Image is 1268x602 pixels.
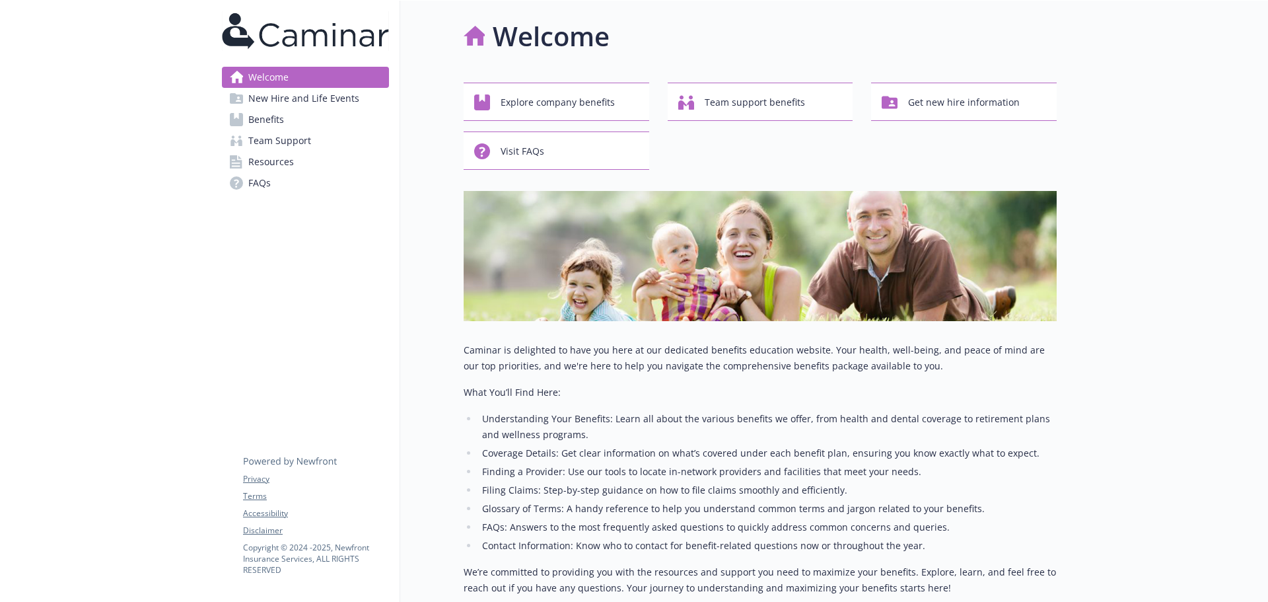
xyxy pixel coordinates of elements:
[464,564,1057,596] p: We’re committed to providing you with the resources and support you need to maximize your benefit...
[501,139,544,164] span: Visit FAQs
[222,88,389,109] a: New Hire and Life Events
[222,151,389,172] a: Resources
[464,83,649,121] button: Explore company benefits
[248,109,284,130] span: Benefits
[705,90,805,115] span: Team support benefits
[478,464,1057,480] li: Finding a Provider: Use our tools to locate in-network providers and facilities that meet your ne...
[908,90,1020,115] span: Get new hire information
[478,538,1057,554] li: Contact Information: Know who to contact for benefit-related questions now or throughout the year.
[668,83,853,121] button: Team support benefits
[222,130,389,151] a: Team Support
[464,385,1057,400] p: What You’ll Find Here:
[464,191,1057,321] img: overview page banner
[478,482,1057,498] li: Filing Claims: Step-by-step guidance on how to file claims smoothly and efficiently.
[243,542,388,576] p: Copyright © 2024 - 2025 , Newfront Insurance Services, ALL RIGHTS RESERVED
[248,88,359,109] span: New Hire and Life Events
[871,83,1057,121] button: Get new hire information
[493,17,610,56] h1: Welcome
[464,342,1057,374] p: Caminar is delighted to have you here at our dedicated benefits education website. Your health, w...
[248,151,294,172] span: Resources
[243,525,388,537] a: Disclaimer
[478,445,1057,461] li: Coverage Details: Get clear information on what’s covered under each benefit plan, ensuring you k...
[501,90,615,115] span: Explore company benefits
[478,519,1057,535] li: FAQs: Answers to the most frequently asked questions to quickly address common concerns and queries.
[243,508,388,519] a: Accessibility
[478,501,1057,517] li: Glossary of Terms: A handy reference to help you understand common terms and jargon related to yo...
[464,132,649,170] button: Visit FAQs
[248,172,271,194] span: FAQs
[248,67,289,88] span: Welcome
[243,473,388,485] a: Privacy
[222,109,389,130] a: Benefits
[222,67,389,88] a: Welcome
[478,411,1057,443] li: Understanding Your Benefits: Learn all about the various benefits we offer, from health and denta...
[222,172,389,194] a: FAQs
[243,490,388,502] a: Terms
[248,130,311,151] span: Team Support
